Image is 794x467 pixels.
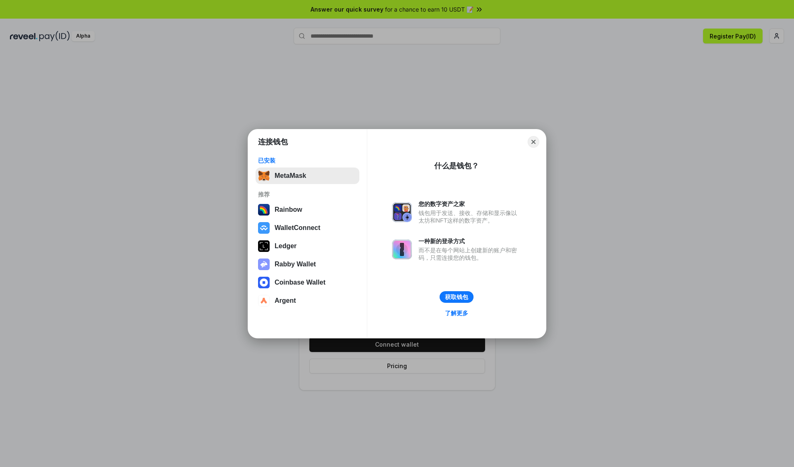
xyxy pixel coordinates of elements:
[258,191,357,198] div: 推荐
[258,240,270,252] img: svg+xml,%3Csvg%20xmlns%3D%22http%3A%2F%2Fwww.w3.org%2F2000%2Fsvg%22%20width%3D%2228%22%20height%3...
[440,308,473,319] a: 了解更多
[445,293,468,301] div: 获取钱包
[258,137,288,147] h1: 连接钱包
[258,157,357,164] div: 已安装
[528,136,539,148] button: Close
[392,202,412,222] img: svg+xml,%3Csvg%20xmlns%3D%22http%3A%2F%2Fwww.w3.org%2F2000%2Fsvg%22%20fill%3D%22none%22%20viewBox...
[275,206,302,213] div: Rainbow
[256,256,359,273] button: Rabby Wallet
[275,261,316,268] div: Rabby Wallet
[275,297,296,304] div: Argent
[256,168,359,184] button: MetaMask
[445,309,468,317] div: 了解更多
[275,242,297,250] div: Ledger
[256,220,359,236] button: WalletConnect
[419,247,521,261] div: 而不是在每个网站上创建新的账户和密码，只需连接您的钱包。
[419,200,521,208] div: 您的数字资产之家
[392,239,412,259] img: svg+xml,%3Csvg%20xmlns%3D%22http%3A%2F%2Fwww.w3.org%2F2000%2Fsvg%22%20fill%3D%22none%22%20viewBox...
[275,224,320,232] div: WalletConnect
[258,170,270,182] img: svg+xml,%3Csvg%20fill%3D%22none%22%20height%3D%2233%22%20viewBox%3D%220%200%2035%2033%22%20width%...
[419,209,521,224] div: 钱包用于发送、接收、存储和显示像以太坊和NFT这样的数字资产。
[434,161,479,171] div: 什么是钱包？
[256,238,359,254] button: Ledger
[256,201,359,218] button: Rainbow
[419,237,521,245] div: 一种新的登录方式
[256,274,359,291] button: Coinbase Wallet
[275,172,306,180] div: MetaMask
[256,292,359,309] button: Argent
[275,279,325,286] div: Coinbase Wallet
[258,259,270,270] img: svg+xml,%3Csvg%20xmlns%3D%22http%3A%2F%2Fwww.w3.org%2F2000%2Fsvg%22%20fill%3D%22none%22%20viewBox...
[258,222,270,234] img: svg+xml,%3Csvg%20width%3D%2228%22%20height%3D%2228%22%20viewBox%3D%220%200%2028%2028%22%20fill%3D...
[440,291,474,303] button: 获取钱包
[258,277,270,288] img: svg+xml,%3Csvg%20width%3D%2228%22%20height%3D%2228%22%20viewBox%3D%220%200%2028%2028%22%20fill%3D...
[258,295,270,307] img: svg+xml,%3Csvg%20width%3D%2228%22%20height%3D%2228%22%20viewBox%3D%220%200%2028%2028%22%20fill%3D...
[258,204,270,216] img: svg+xml,%3Csvg%20width%3D%22120%22%20height%3D%22120%22%20viewBox%3D%220%200%20120%20120%22%20fil...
